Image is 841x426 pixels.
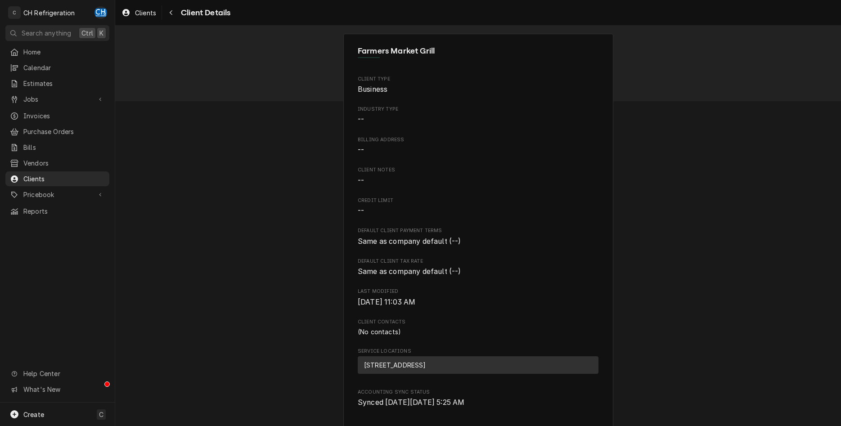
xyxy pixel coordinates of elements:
span: Client Details [178,7,230,19]
a: Clients [5,171,109,186]
div: Client Information [358,45,598,64]
span: Billing Address [358,136,598,143]
button: Navigate back [164,5,178,20]
span: Accounting Sync Status [358,389,598,396]
span: Service Locations [358,348,598,355]
span: Business [358,85,387,94]
span: Calendar [23,63,105,72]
span: Ctrl [81,28,93,38]
div: Client Contacts [358,318,598,336]
a: Estimates [5,76,109,91]
a: Go to Help Center [5,366,109,381]
span: Search anything [22,28,71,38]
div: Client Notes [358,166,598,186]
span: Client Type [358,76,598,83]
span: [DATE] 11:03 AM [358,298,415,306]
a: Vendors [5,156,109,170]
span: Pricebook [23,190,91,199]
span: Clients [23,174,105,184]
a: Bills [5,140,109,155]
span: -- [358,115,364,124]
span: Default Client Tax Rate [358,266,598,277]
span: C [99,410,103,419]
span: Create [23,411,44,418]
span: Accounting Sync Status [358,397,598,408]
span: Estimates [23,79,105,88]
a: Clients [118,5,160,20]
a: Go to What's New [5,382,109,397]
span: Invoices [23,111,105,121]
a: Reports [5,204,109,219]
span: -- [358,176,364,185]
div: Client Type [358,76,598,95]
div: Last Modified [358,288,598,307]
span: Name [358,45,598,57]
span: Industry Type [358,106,598,113]
div: Credit Limit [358,197,598,216]
span: Default Client Payment Terms [358,236,598,247]
a: Purchase Orders [5,124,109,139]
a: Invoices [5,108,109,123]
div: Billing Address [358,136,598,156]
span: Credit Limit [358,206,598,216]
span: What's New [23,385,104,394]
div: CH Refrigeration's Avatar [8,6,21,19]
span: Home [23,47,105,57]
div: Client Contacts List [358,327,598,336]
span: -- [358,206,364,215]
span: Bills [23,143,105,152]
a: Calendar [5,60,109,75]
div: C [8,6,21,19]
div: Service Locations List [358,356,598,377]
div: CH [94,6,107,19]
div: Service Locations [358,348,598,378]
span: Help Center [23,369,104,378]
div: CH Refrigeration [23,8,75,18]
a: Go to Jobs [5,92,109,107]
span: Same as company default (--) [358,267,461,276]
span: Client Contacts [358,318,598,326]
span: K [99,28,103,38]
span: Client Notes [358,175,598,186]
div: Default Client Tax Rate [358,258,598,277]
button: Search anythingCtrlK [5,25,109,41]
span: Industry Type [358,114,598,125]
span: Clients [135,8,156,18]
div: Accounting Sync Status [358,389,598,408]
span: Purchase Orders [23,127,105,136]
span: Client Type [358,84,598,95]
span: [STREET_ADDRESS] [364,360,426,370]
div: Chris Hiraga's Avatar [94,6,107,19]
span: Jobs [23,94,91,104]
div: Detailed Information [358,76,598,408]
div: Default Client Payment Terms [358,227,598,247]
div: Service Location [358,356,598,374]
span: Reports [23,206,105,216]
span: Last Modified [358,288,598,295]
span: Vendors [23,158,105,168]
span: Default Client Tax Rate [358,258,598,265]
span: -- [358,146,364,154]
span: Default Client Payment Terms [358,227,598,234]
div: Industry Type [358,106,598,125]
span: Client Notes [358,166,598,174]
span: Synced [DATE][DATE] 5:25 AM [358,398,464,407]
span: Billing Address [358,145,598,156]
span: Same as company default (--) [358,237,461,246]
span: Credit Limit [358,197,598,204]
a: Home [5,45,109,59]
span: Last Modified [358,297,598,308]
a: Go to Pricebook [5,187,109,202]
